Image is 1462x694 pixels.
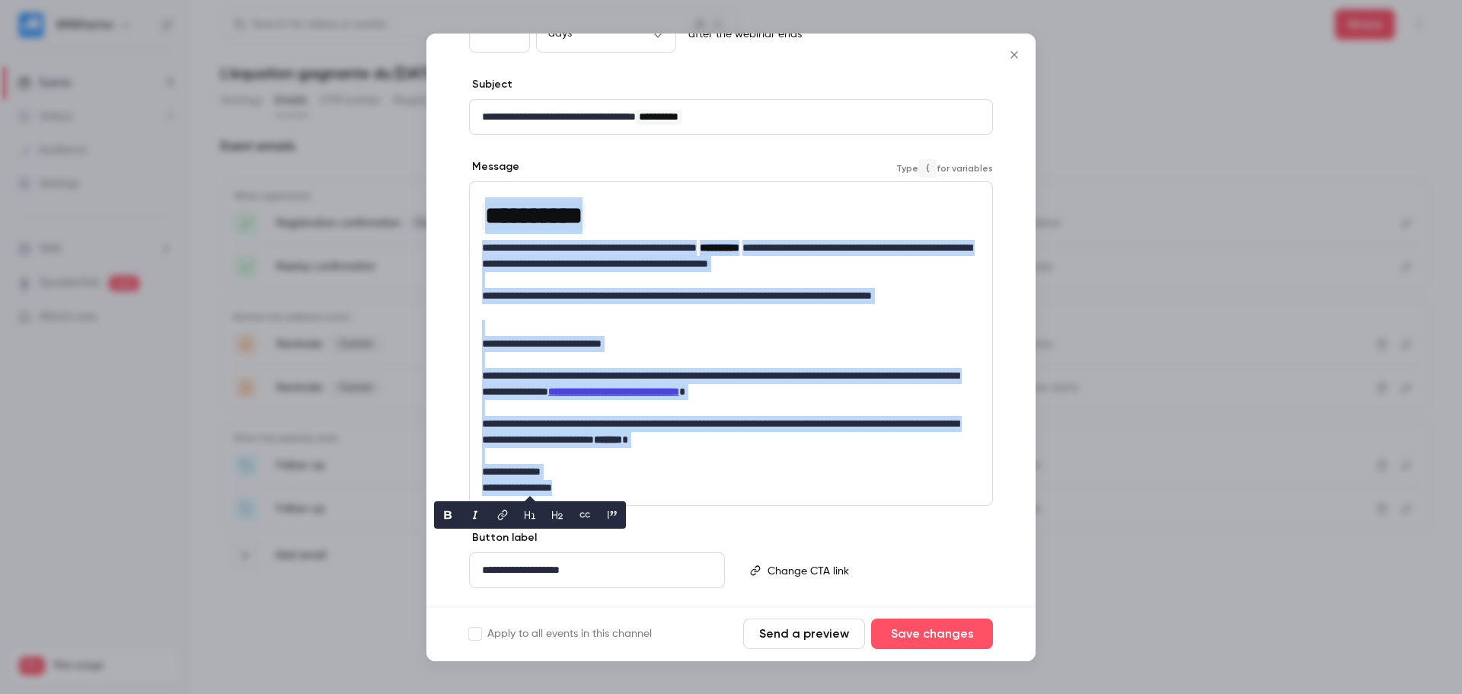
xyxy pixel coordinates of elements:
div: editor [470,100,992,134]
div: editor [470,553,724,587]
button: Send a preview [743,619,865,649]
button: Save changes [871,619,993,649]
button: bold [436,503,460,527]
button: italic [463,503,487,527]
div: editor [470,182,992,505]
code: { [918,159,937,177]
label: Message [469,159,519,174]
button: Close [999,40,1029,70]
label: Apply to all events in this channel [469,626,652,641]
label: Subject [469,77,512,92]
div: days [536,26,676,41]
div: editor [761,553,991,588]
p: after the webinar ends [682,27,802,42]
button: blockquote [600,503,624,527]
button: link [490,503,515,527]
label: Button label [469,530,537,545]
span: Type for variables [896,159,993,177]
